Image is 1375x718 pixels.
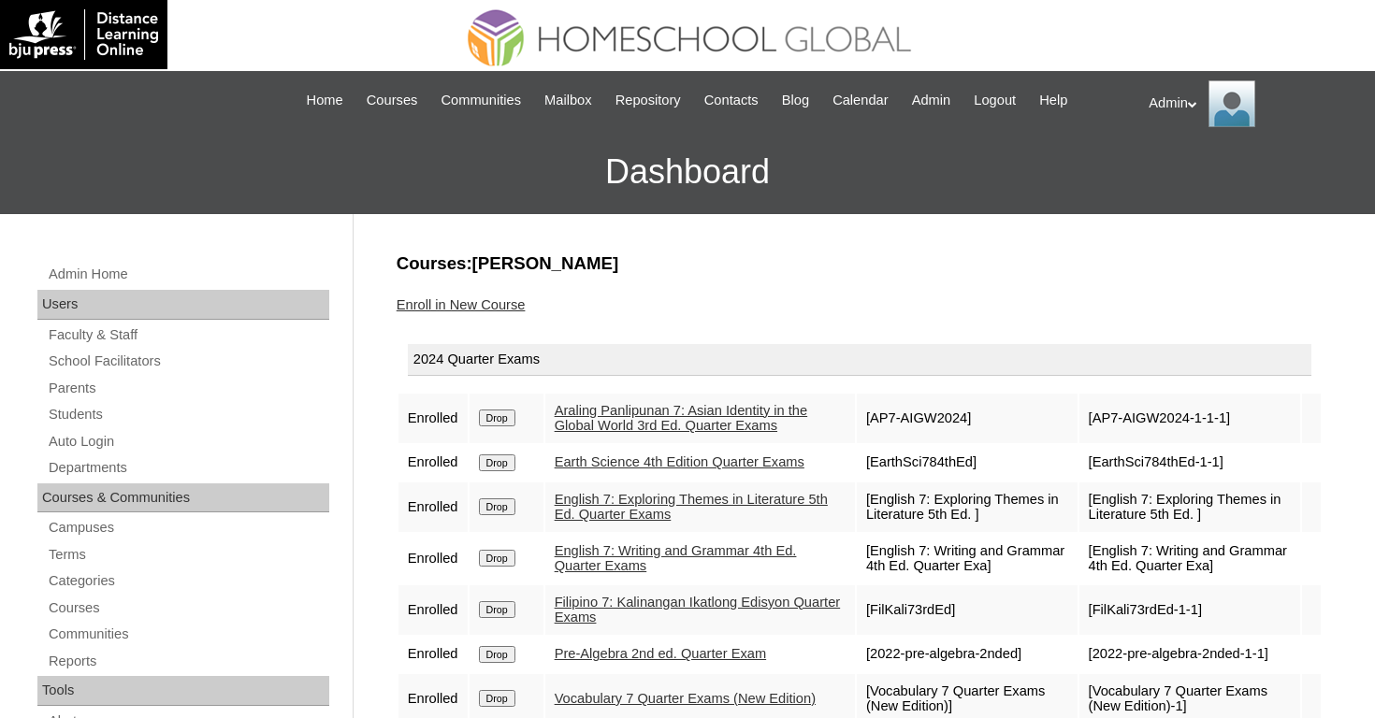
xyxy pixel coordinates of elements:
[555,454,804,469] a: Earth Science 4th Edition Quarter Exams
[782,90,809,111] span: Blog
[47,623,329,646] a: Communities
[555,403,808,434] a: Araling Panlipunan 7: Asian Identity in the Global World 3rd Ed. Quarter Exams
[1149,80,1356,127] div: Admin
[1079,445,1300,481] td: [EarthSci784thEd-1-1]
[912,90,951,111] span: Admin
[479,646,515,663] input: Drop
[47,430,329,453] a: Auto Login
[773,90,818,111] a: Blog
[615,90,681,111] span: Repository
[903,90,961,111] a: Admin
[431,90,530,111] a: Communities
[555,691,816,706] a: Vocabulary 7 Quarter Exams (New Edition)
[408,344,1311,376] div: 2024 Quarter Exams
[544,90,592,111] span: Mailbox
[307,90,343,111] span: Home
[1079,482,1300,532] td: [English 7: Exploring Themes in Literature 5th Ed. ]
[37,290,329,320] div: Users
[9,9,158,60] img: logo-white.png
[1079,637,1300,672] td: [2022-pre-algebra-2nded-1-1]
[606,90,690,111] a: Repository
[479,550,515,567] input: Drop
[398,445,468,481] td: Enrolled
[535,90,601,111] a: Mailbox
[479,498,515,515] input: Drop
[398,585,468,635] td: Enrolled
[974,90,1016,111] span: Logout
[397,251,1323,276] h3: Courses:[PERSON_NAME]
[441,90,521,111] span: Communities
[367,90,418,111] span: Courses
[555,646,766,661] a: Pre-Algebra 2nd ed. Quarter Exam
[857,394,1078,443] td: [AP7-AIGW2024]
[857,637,1078,672] td: [2022-pre-algebra-2nded]
[47,456,329,480] a: Departments
[9,130,1366,214] h3: Dashboard
[47,596,329,620] a: Courses
[479,409,515,426] input: Drop
[47,377,329,400] a: Parents
[555,543,797,574] a: English 7: Writing and Grammar 4th Ed. Quarter Exams
[857,585,1078,635] td: [FilKali73rdEd]
[37,676,329,706] div: Tools
[398,482,468,532] td: Enrolled
[398,534,468,583] td: Enrolled
[1209,80,1255,127] img: Admin Homeschool Global
[964,90,1025,111] a: Logout
[1039,90,1067,111] span: Help
[47,543,329,567] a: Terms
[357,90,427,111] a: Courses
[555,595,841,625] a: Filipino 7: Kalinangan Ikatlong Edisyon Quarter Exams
[47,569,329,593] a: Categories
[37,483,329,513] div: Courses & Communities
[1030,90,1077,111] a: Help
[1079,585,1300,635] td: [FilKali73rdEd-1-1]
[47,516,329,539] a: Campuses
[1079,394,1300,443] td: [AP7-AIGW2024-1-1-1]
[297,90,353,111] a: Home
[1079,534,1300,583] td: [English 7: Writing and Grammar 4th Ed. Quarter Exa]
[47,323,329,347] a: Faculty & Staff
[857,445,1078,481] td: [EarthSci784thEd]
[857,534,1078,583] td: [English 7: Writing and Grammar 4th Ed. Quarter Exa]
[695,90,768,111] a: Contacts
[398,394,468,443] td: Enrolled
[479,454,515,471] input: Drop
[823,90,897,111] a: Calendar
[857,482,1078,532] td: [English 7: Exploring Themes in Literature 5th Ed. ]
[479,601,515,618] input: Drop
[397,297,526,312] a: Enroll in New Course
[47,403,329,426] a: Students
[47,350,329,373] a: School Facilitators
[832,90,888,111] span: Calendar
[47,263,329,286] a: Admin Home
[704,90,759,111] span: Contacts
[555,492,828,523] a: English 7: Exploring Themes in Literature 5th Ed. Quarter Exams
[398,637,468,672] td: Enrolled
[47,650,329,673] a: Reports
[479,690,515,707] input: Drop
